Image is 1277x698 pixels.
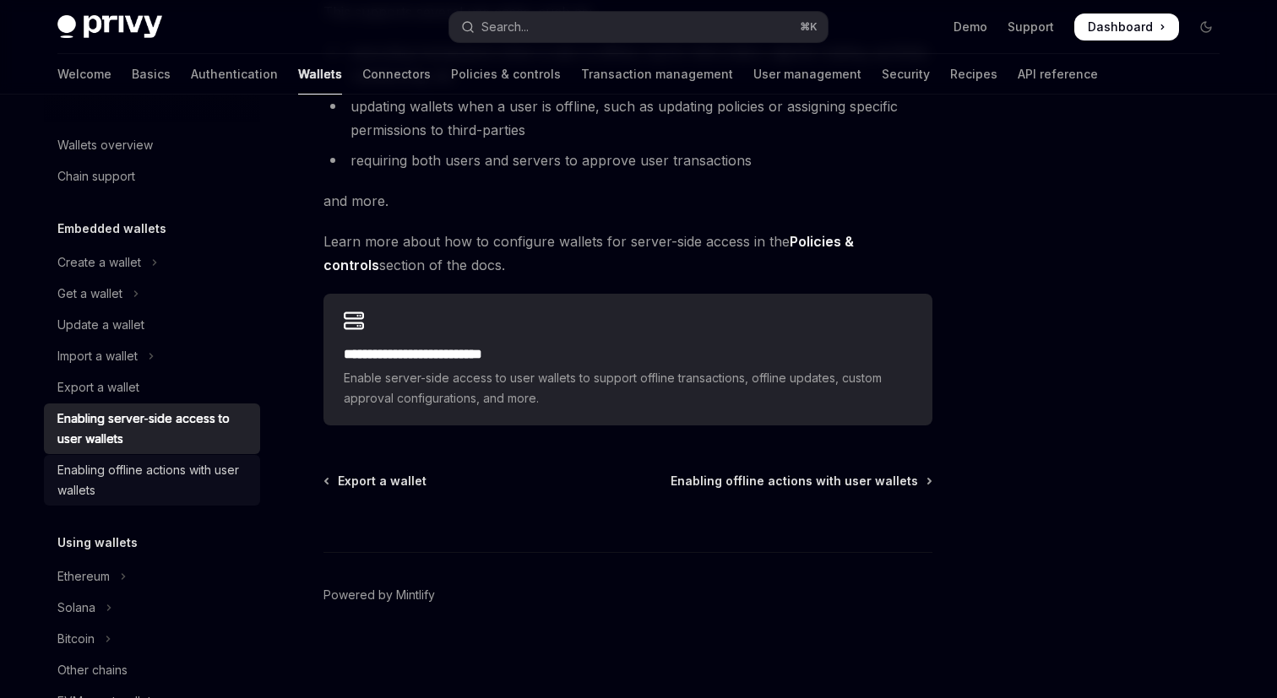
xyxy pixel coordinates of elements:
span: Dashboard [1088,19,1153,35]
span: Enable server-side access to user wallets to support offline transactions, offline updates, custo... [344,368,912,409]
a: Powered by Mintlify [323,587,435,603]
a: Wallets [298,54,342,95]
div: Update a wallet [57,315,144,335]
div: Enabling server-side access to user wallets [57,409,250,449]
h5: Using wallets [57,533,138,553]
span: Export a wallet [338,473,427,490]
a: Dashboard [1074,14,1179,41]
a: Wallets overview [44,130,260,160]
button: Toggle dark mode [1193,14,1220,41]
div: Chain support [57,166,135,187]
a: Export a wallet [325,473,427,490]
li: updating wallets when a user is offline, such as updating policies or assigning specific permissi... [323,95,932,142]
button: Toggle Import a wallet section [44,341,260,371]
div: Enabling offline actions with user wallets [57,460,250,501]
span: and more. [323,189,932,213]
a: Welcome [57,54,111,95]
a: User management [753,54,861,95]
a: Recipes [950,54,997,95]
span: ⌘ K [800,20,818,34]
button: Toggle Solana section [44,592,260,623]
a: Policies & controls [451,54,561,95]
a: Basics [132,54,171,95]
a: Support [1008,19,1054,35]
span: Learn more about how to configure wallets for server-side access in the section of the docs. [323,230,932,277]
a: Update a wallet [44,310,260,340]
button: Toggle Bitcoin section [44,624,260,654]
div: Ethereum [57,566,110,587]
span: Enabling offline actions with user wallets [671,473,918,490]
a: Other chains [44,655,260,685]
a: Export a wallet [44,372,260,403]
a: Chain support [44,161,260,192]
button: Open search [449,12,828,42]
div: Export a wallet [57,377,139,398]
div: Import a wallet [57,346,138,366]
button: Toggle Create a wallet section [44,247,260,278]
a: Enabling server-side access to user wallets [44,403,260,454]
a: Connectors [362,54,431,95]
div: Create a wallet [57,252,141,273]
a: Security [882,54,930,95]
button: Toggle Ethereum section [44,561,260,592]
a: Demo [954,19,987,35]
a: Transaction management [581,54,733,95]
div: Wallets overview [57,135,153,155]
div: Bitcoin [57,629,95,649]
a: API reference [1018,54,1098,95]
li: requiring both users and servers to approve user transactions [323,149,932,172]
div: Get a wallet [57,284,122,304]
div: Other chains [57,660,128,680]
div: Solana [57,598,95,618]
img: dark logo [57,15,162,39]
h5: Embedded wallets [57,219,166,239]
a: Enabling offline actions with user wallets [44,455,260,506]
div: Search... [481,17,529,37]
a: Enabling offline actions with user wallets [671,473,931,490]
a: Authentication [191,54,278,95]
button: Toggle Get a wallet section [44,279,260,309]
